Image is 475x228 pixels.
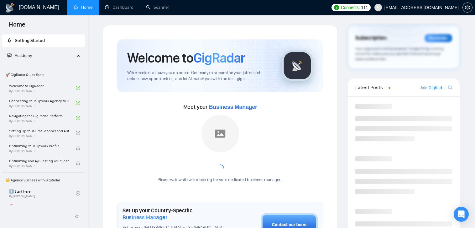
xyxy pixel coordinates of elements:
[361,4,368,11] span: 111
[420,84,447,91] a: Join GigRadar Slack Community
[15,53,32,58] span: Academy
[154,177,286,183] div: Please wait while we're looking for your dedicated business manager...
[193,49,245,66] span: GigRadar
[75,213,81,220] span: double-left
[76,86,80,90] span: check-circle
[76,161,80,165] span: lock
[76,101,80,105] span: check-circle
[9,96,76,110] a: Connecting Your Upwork Agency to GigRadarBy[PERSON_NAME]
[3,174,85,186] span: 👑 Agency Success with GigRadar
[74,5,92,10] a: homeHome
[341,4,360,11] span: Connects:
[127,70,272,82] span: We're excited to have you on board. Get ready to streamline your job search, unlock new opportuni...
[76,191,80,195] span: check-circle
[217,165,224,172] span: loading
[209,104,257,110] span: Business Manager
[376,5,380,10] span: user
[9,186,76,200] a: 1️⃣ Start HereBy[PERSON_NAME]
[9,149,69,153] span: By [PERSON_NAME]
[462,5,472,10] a: setting
[9,126,76,140] a: Setting Up Your First Scanner and Auto-BidderBy[PERSON_NAME]
[201,115,239,152] img: placeholder.png
[127,49,245,66] h1: Welcome to
[2,34,85,47] li: Getting Started
[355,84,387,91] span: Latest Posts from the GigRadar Community
[454,207,469,222] div: Open Intercom Messenger
[123,214,167,221] span: Business Manager
[76,116,80,120] span: check-circle
[448,84,452,90] a: export
[105,5,133,10] a: dashboardDashboard
[9,111,76,125] a: Navigating the GigRadar PlatformBy[PERSON_NAME]
[123,207,229,221] h1: Set up your Country-Specific
[5,3,15,13] img: logo
[76,131,80,135] span: check-circle
[9,203,69,210] span: ⛔ Top 3 Mistakes of Pro Agencies
[15,38,45,43] span: Getting Started
[9,81,76,95] a: Welcome to GigRadarBy[PERSON_NAME]
[448,85,452,90] span: export
[9,164,69,168] span: By [PERSON_NAME]
[7,53,32,58] span: Academy
[355,33,386,43] span: Subscription
[3,68,85,81] span: 🚀 GigRadar Quick Start
[463,5,472,10] span: setting
[355,46,443,61] span: Your subscription will be renewed. To keep things running smoothly, make sure your payment method...
[7,53,12,58] span: fund-projection-screen
[334,5,339,10] img: upwork-logo.png
[76,146,80,150] span: lock
[462,3,472,13] button: setting
[4,20,30,33] span: Home
[146,5,169,10] a: searchScanner
[183,104,257,110] span: Meet your
[282,50,313,81] img: gigradar-logo.png
[9,158,69,164] span: Optimizing and A/B Testing Your Scanner for Better Results
[7,38,12,43] span: rocket
[9,143,69,149] span: Optimizing Your Upwork Profile
[425,34,452,42] div: Reminder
